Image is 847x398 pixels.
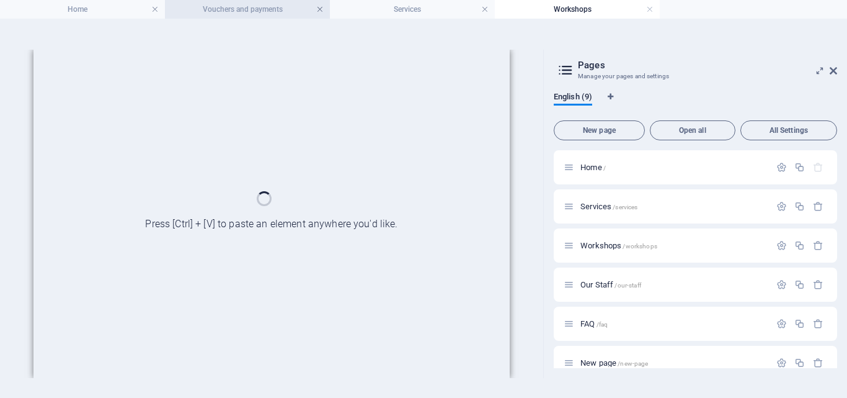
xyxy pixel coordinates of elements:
[495,2,660,16] h4: Workshops
[776,201,787,212] div: Settings
[776,279,787,290] div: Settings
[577,359,770,367] div: New page/new-page
[577,202,770,210] div: Services/services
[794,240,805,251] div: Duplicate
[165,2,330,16] h4: Vouchers and payments
[813,279,823,290] div: Remove
[577,242,770,250] div: Workshops/workshops
[330,2,495,16] h4: Services
[554,89,592,107] span: English (9)
[577,281,770,289] div: Our Staff/our-staff
[577,163,770,171] div: Home/
[813,358,823,368] div: Remove
[578,71,812,82] h3: Manage your pages and settings
[746,127,831,134] span: All Settings
[813,319,823,329] div: Remove
[794,358,805,368] div: Duplicate
[580,202,637,211] span: Services
[776,358,787,368] div: Settings
[580,319,608,328] span: Click to open page
[613,204,637,210] span: /services
[559,127,639,134] span: New page
[578,60,837,71] h2: Pages
[794,162,805,173] div: Duplicate
[554,120,645,140] button: New page
[776,319,787,329] div: Settings
[776,162,787,173] div: Settings
[580,280,641,289] span: Our Staff
[655,127,730,134] span: Open all
[580,358,648,368] span: New page
[813,240,823,251] div: Remove
[650,120,735,140] button: Open all
[794,319,805,329] div: Duplicate
[740,120,837,140] button: All Settings
[603,165,606,171] span: /
[813,162,823,173] div: The startpage cannot be deleted
[623,243,657,250] span: /workshops
[580,163,606,172] span: Click to open page
[580,241,657,250] span: Workshops
[794,279,805,290] div: Duplicate
[554,92,837,115] div: Language Tabs
[596,321,608,328] span: /faq
[813,201,823,212] div: Remove
[614,282,641,289] span: /our-staff
[577,320,770,328] div: FAQ/faq
[618,360,648,367] span: /new-page
[776,240,787,251] div: Settings
[794,201,805,212] div: Duplicate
